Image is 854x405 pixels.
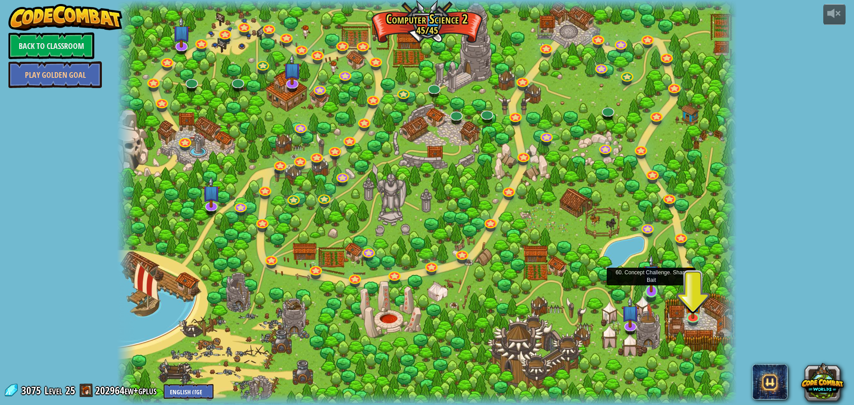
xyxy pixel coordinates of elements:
img: level-banner-unstarted-subscriber.png [643,254,660,292]
span: Level [44,383,62,398]
img: level-banner-multiplayer.png [685,286,701,319]
a: Back to Classroom [8,32,94,59]
img: level-banner-unstarted-subscriber.png [202,176,221,208]
a: Play Golden Goal [8,61,102,88]
img: CodeCombat - Learn how to code by playing a game [8,4,122,31]
img: level-banner-unstarted-subscriber.png [621,297,640,328]
span: 25 [65,383,75,397]
img: level-banner-unstarted-subscriber.png [172,16,190,48]
span: 3075 [21,383,44,397]
a: 202964ew+gplus [95,383,159,397]
button: Adjust volume [823,4,846,25]
img: level-banner-unstarted-subscriber.png [283,54,302,85]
